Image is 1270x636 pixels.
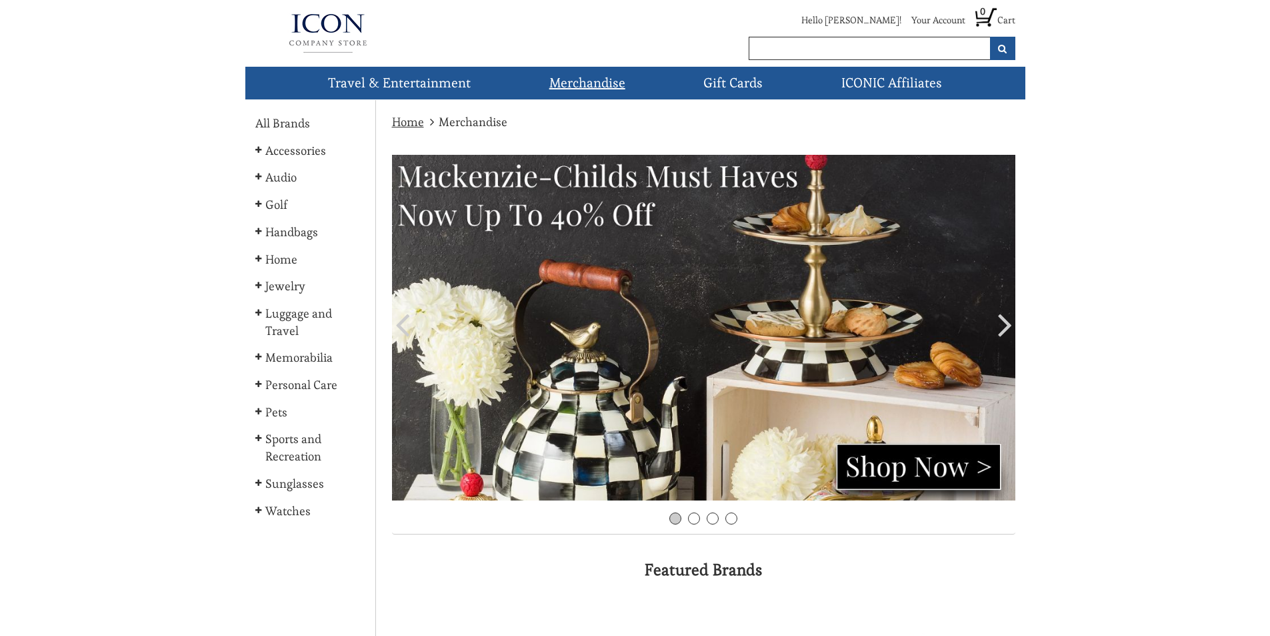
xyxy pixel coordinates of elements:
a: Personal Care [255,376,344,394]
a: Accessories [255,142,333,160]
li: Hello [PERSON_NAME]! [791,13,901,33]
a: All Brands [255,115,310,132]
h2: Featured Brands [392,561,1015,579]
a: Memorabilia [255,349,339,366]
a: Audio [255,169,303,186]
a: Home [255,251,304,268]
a: Watches [255,503,317,520]
img: Mackenzie Childs 2025 [392,155,1015,501]
a: 3 [707,513,719,525]
a: Luggage and Travel [255,305,365,339]
a: Golf [255,196,294,214]
a: Sunglasses [255,475,331,493]
a: Pets [255,404,294,421]
a: 2 [688,513,700,525]
a: Travel & Entertainment [323,67,476,99]
a: Gift Cards [698,67,768,99]
a: Jewelry [255,278,312,295]
a: Home [392,114,424,129]
a: 1 [669,513,681,525]
a: 0 Cart [975,14,1015,26]
li: Merchandise [427,113,507,131]
a: Sports and Recreation [255,430,365,464]
a: ICONIC Affiliates [836,67,947,99]
a: Handbags [255,224,325,241]
a: Your Account [911,14,965,26]
a: Merchandise [544,67,631,99]
a: 4 [725,513,737,525]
